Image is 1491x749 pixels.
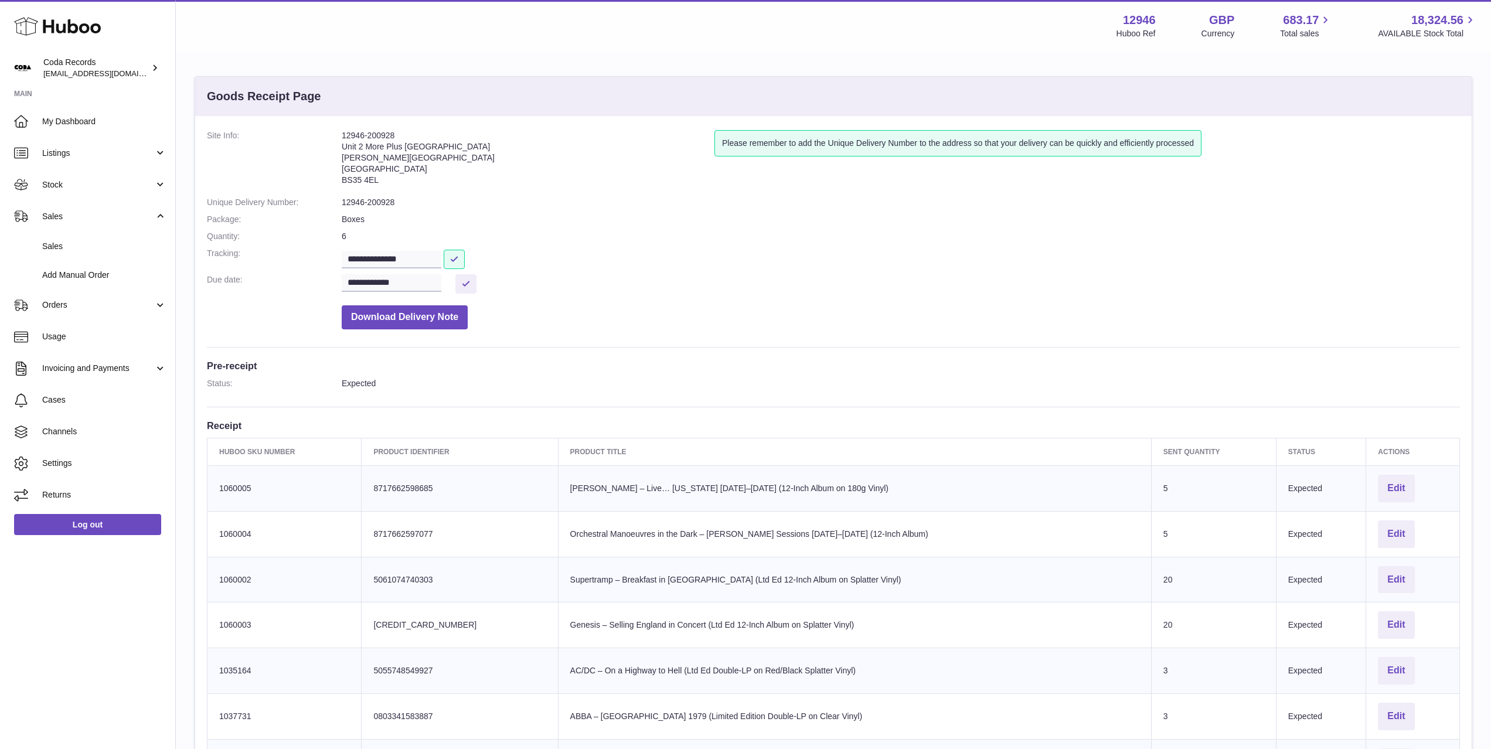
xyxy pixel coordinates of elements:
td: Expected [1276,602,1366,648]
span: AVAILABLE Stock Total [1378,28,1477,39]
span: Orders [42,299,154,311]
td: Orchestral Manoeuvres in the Dark – [PERSON_NAME] Sessions [DATE]–[DATE] (12-Inch Album) [558,511,1151,557]
dt: Due date: [207,274,342,294]
td: Expected [1276,557,1366,602]
h3: Receipt [207,419,1460,432]
td: 1060004 [207,511,362,557]
dt: Site Info: [207,130,342,191]
button: Download Delivery Note [342,305,468,329]
span: Listings [42,148,154,159]
td: 8717662598685 [362,465,558,511]
td: 3 [1151,693,1276,739]
span: Add Manual Order [42,270,166,281]
button: Edit [1378,657,1414,685]
th: Sent Quantity [1151,438,1276,465]
dd: 6 [342,231,1460,242]
th: Product Identifier [362,438,558,465]
strong: 12946 [1123,12,1156,28]
td: Expected [1276,693,1366,739]
span: 683.17 [1283,12,1319,28]
td: Expected [1276,648,1366,694]
div: Huboo Ref [1116,28,1156,39]
dt: Status: [207,378,342,389]
td: AC/DC – On a Highway to Hell (Ltd Ed Double-LP on Red/Black Splatter Vinyl) [558,648,1151,694]
a: 18,324.56 AVAILABLE Stock Total [1378,12,1477,39]
dt: Quantity: [207,231,342,242]
td: 20 [1151,557,1276,602]
td: Expected [1276,465,1366,511]
td: 0803341583887 [362,693,558,739]
strong: GBP [1209,12,1234,28]
td: Expected [1276,511,1366,557]
td: 3 [1151,648,1276,694]
span: Channels [42,426,166,437]
span: Cases [42,394,166,406]
td: Supertramp – Breakfast in [GEOGRAPHIC_DATA] (Ltd Ed 12-Inch Album on Splatter Vinyl) [558,557,1151,602]
th: Status [1276,438,1366,465]
th: Product title [558,438,1151,465]
img: haz@pcatmedia.com [14,59,32,77]
button: Edit [1378,475,1414,502]
h3: Pre-receipt [207,359,1460,372]
span: Total sales [1280,28,1332,39]
td: 20 [1151,602,1276,648]
div: Please remember to add the Unique Delivery Number to the address so that your delivery can be qui... [714,130,1201,156]
span: Invoicing and Payments [42,363,154,374]
td: 8717662597077 [362,511,558,557]
dd: 12946-200928 [342,197,1460,208]
span: Usage [42,331,166,342]
td: 1060002 [207,557,362,602]
span: Settings [42,458,166,469]
dd: Boxes [342,214,1460,225]
a: 683.17 Total sales [1280,12,1332,39]
a: Log out [14,514,161,535]
span: Stock [42,179,154,190]
span: 18,324.56 [1411,12,1463,28]
div: Coda Records [43,57,149,79]
dt: Tracking: [207,248,342,268]
th: Actions [1366,438,1460,465]
td: 1060003 [207,602,362,648]
td: 1037731 [207,693,362,739]
button: Edit [1378,566,1414,594]
td: Genesis – Selling England in Concert (Ltd Ed 12-Inch Album on Splatter Vinyl) [558,602,1151,648]
td: [PERSON_NAME] – Live… [US_STATE] [DATE]–[DATE] (12-Inch Album on 180g Vinyl) [558,465,1151,511]
dt: Package: [207,214,342,225]
td: 5 [1151,511,1276,557]
span: [EMAIL_ADDRESS][DOMAIN_NAME] [43,69,172,78]
h3: Goods Receipt Page [207,88,321,104]
dt: Unique Delivery Number: [207,197,342,208]
address: 12946-200928 Unit 2 More Plus [GEOGRAPHIC_DATA] [PERSON_NAME][GEOGRAPHIC_DATA] [GEOGRAPHIC_DATA] ... [342,130,714,191]
td: 5061074740303 [362,557,558,602]
td: 5055748549927 [362,648,558,694]
button: Edit [1378,611,1414,639]
button: Edit [1378,703,1414,730]
span: My Dashboard [42,116,166,127]
span: Returns [42,489,166,501]
td: [CREDIT_CARD_NUMBER] [362,602,558,648]
th: Huboo SKU Number [207,438,362,465]
td: 5 [1151,465,1276,511]
td: 1035164 [207,648,362,694]
td: 1060005 [207,465,362,511]
dd: Expected [342,378,1460,389]
td: ABBA – [GEOGRAPHIC_DATA] 1979 (Limited Edition Double-LP on Clear Vinyl) [558,693,1151,739]
span: Sales [42,241,166,252]
div: Currency [1201,28,1235,39]
button: Edit [1378,520,1414,548]
span: Sales [42,211,154,222]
